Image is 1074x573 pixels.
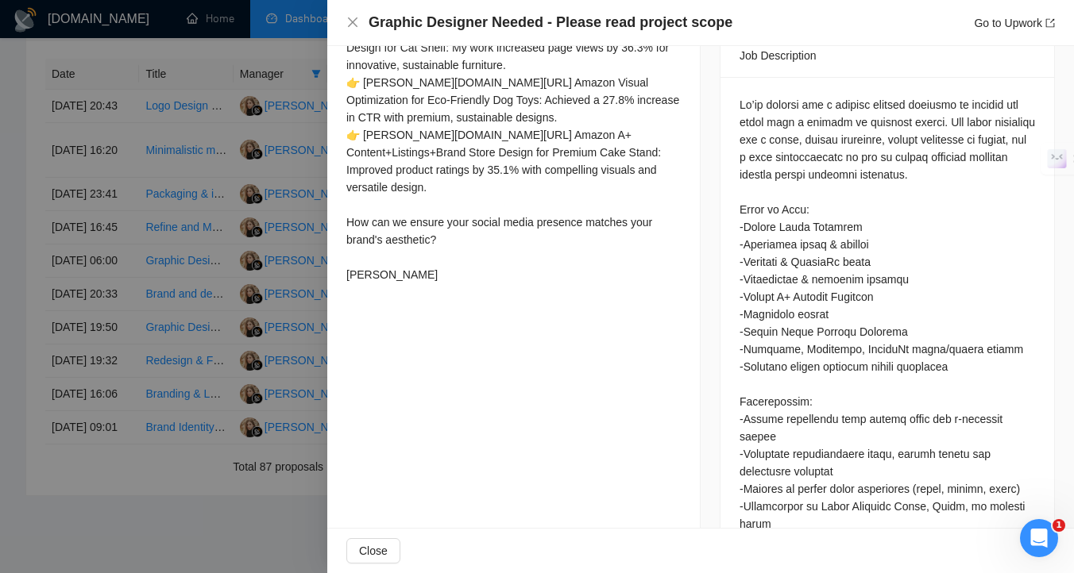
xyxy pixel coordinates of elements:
button: Close [346,538,400,563]
span: Close [359,542,388,560]
a: Go to Upworkexport [974,17,1055,29]
span: 1 [1053,519,1065,532]
iframe: Intercom live chat [1020,519,1058,557]
span: close [346,16,359,29]
div: Job Description [740,34,1035,77]
button: Close [346,16,359,29]
span: export [1045,18,1055,28]
h4: Graphic Designer Needed - Please read project scope [369,13,732,33]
